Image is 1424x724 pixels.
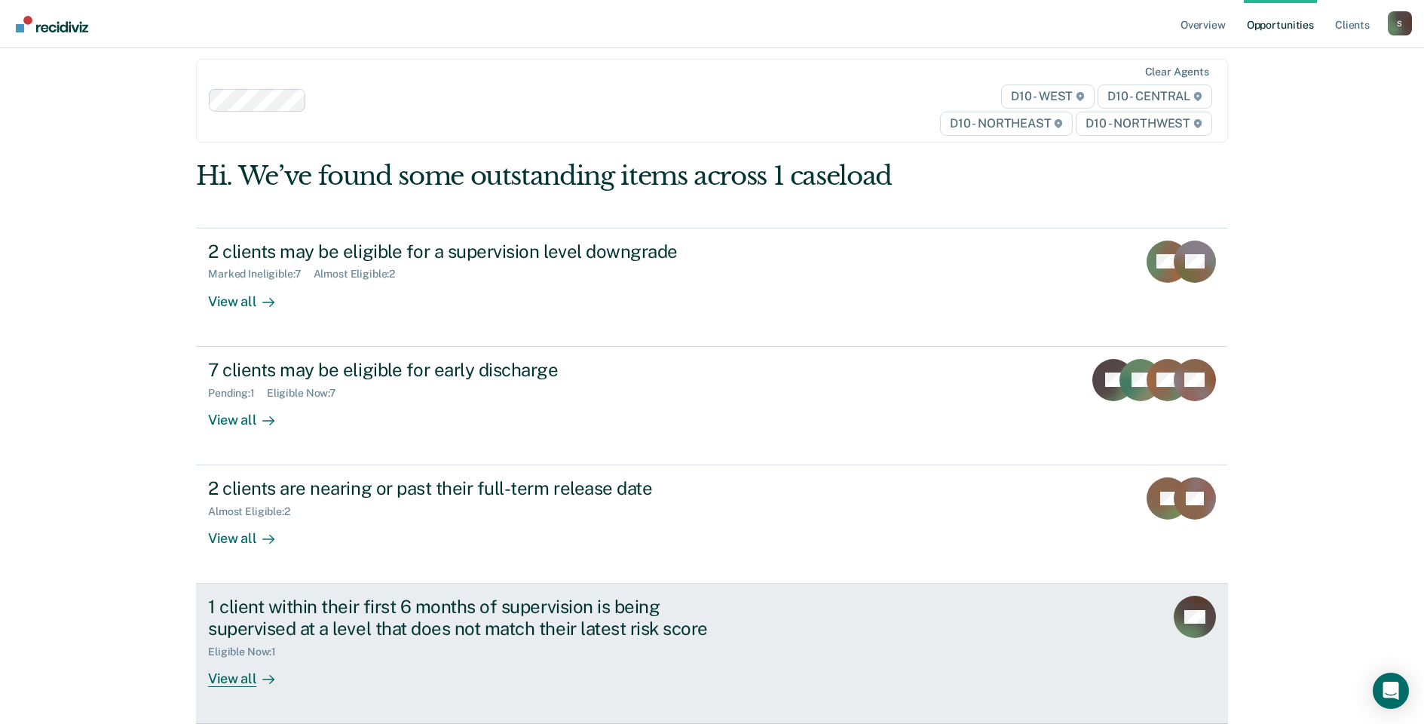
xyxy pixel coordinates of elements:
span: D10 - NORTHWEST [1076,112,1211,136]
button: Profile dropdown button [1388,11,1412,35]
span: D10 - NORTHEAST [940,112,1073,136]
div: 1 client within their first 6 months of supervision is being supervised at a level that does not ... [208,596,737,640]
div: View all [208,658,292,688]
div: View all [208,518,292,548]
a: 2 clients are nearing or past their full-term release dateAlmost Eligible:2View all [196,465,1228,584]
div: 7 clients may be eligible for early discharge [208,359,737,381]
div: View all [208,399,292,428]
div: Hi. We’ve found some outstanding items across 1 caseload [196,161,1021,192]
a: 7 clients may be eligible for early dischargePending:1Eligible Now:7View all [196,347,1228,465]
div: Eligible Now : 1 [208,646,288,658]
div: Almost Eligible : 2 [314,268,408,281]
a: 2 clients may be eligible for a supervision level downgradeMarked Ineligible:7Almost Eligible:2Vi... [196,228,1228,347]
div: Open Intercom Messenger [1373,673,1409,709]
div: View all [208,281,292,310]
div: 2 clients are nearing or past their full-term release date [208,477,737,499]
div: Clear agents [1145,66,1209,78]
a: 1 client within their first 6 months of supervision is being supervised at a level that does not ... [196,584,1228,724]
div: S [1388,11,1412,35]
div: 2 clients may be eligible for a supervision level downgrade [208,241,737,262]
div: Eligible Now : 7 [267,387,348,400]
img: Recidiviz [16,16,88,32]
div: Marked Ineligible : 7 [208,268,313,281]
span: D10 - CENTRAL [1098,84,1212,109]
div: Almost Eligible : 2 [208,505,302,518]
div: Pending : 1 [208,387,267,400]
span: D10 - WEST [1001,84,1095,109]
